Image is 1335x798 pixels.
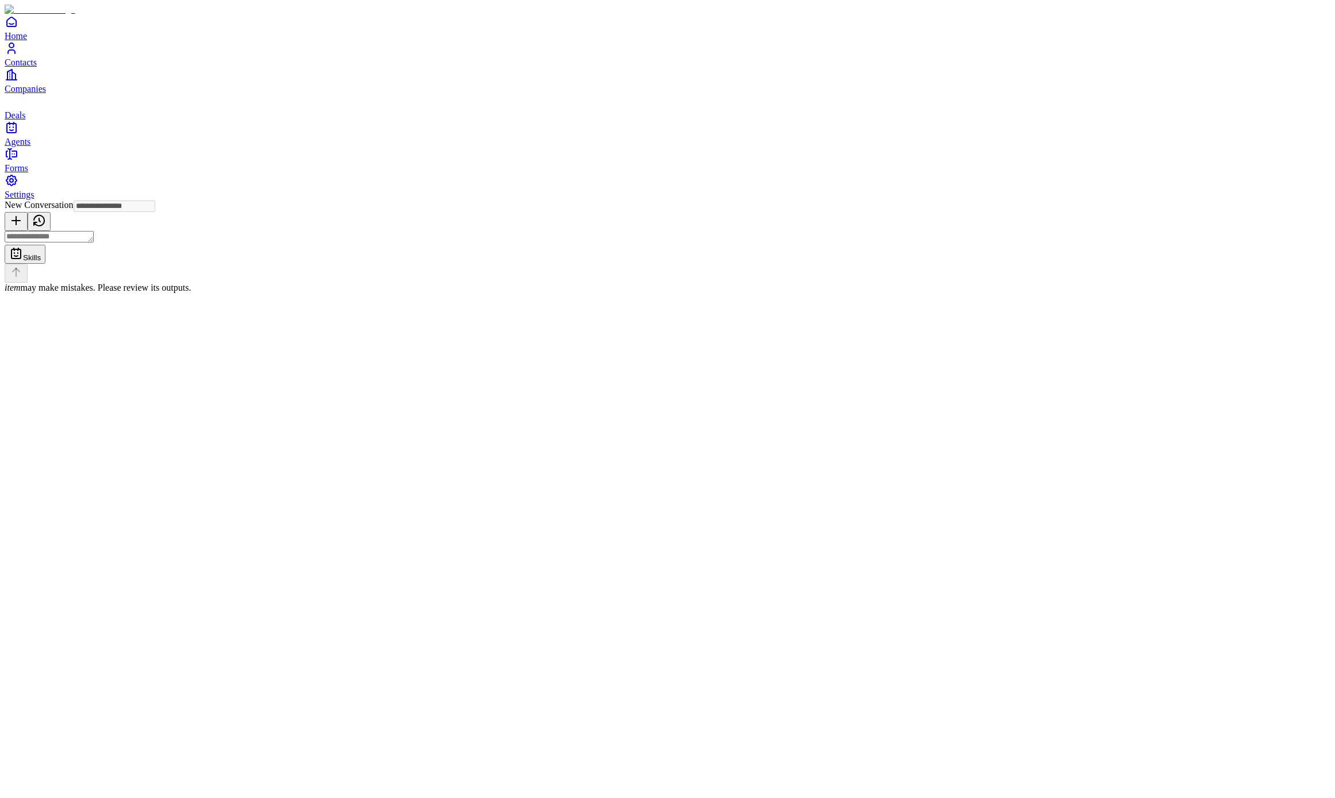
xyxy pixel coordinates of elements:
[5,68,1330,94] a: Companies
[5,147,1330,173] a: Forms
[5,245,45,264] button: Skills
[5,190,34,199] span: Settings
[5,212,28,231] button: New conversation
[5,174,1330,199] a: Settings
[5,57,37,67] span: Contacts
[5,137,30,147] span: Agents
[5,283,1330,293] div: may make mistakes. Please review its outputs.
[5,15,1330,41] a: Home
[5,94,1330,120] a: deals
[5,163,28,173] span: Forms
[5,264,28,283] button: Send message
[5,41,1330,67] a: Contacts
[23,253,41,262] span: Skills
[5,31,27,41] span: Home
[5,84,46,94] span: Companies
[5,5,75,15] img: Item Brain Logo
[28,212,51,231] button: View history
[5,283,21,292] i: item
[5,200,74,210] span: New Conversation
[5,121,1330,147] a: Agents
[5,110,25,120] span: Deals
